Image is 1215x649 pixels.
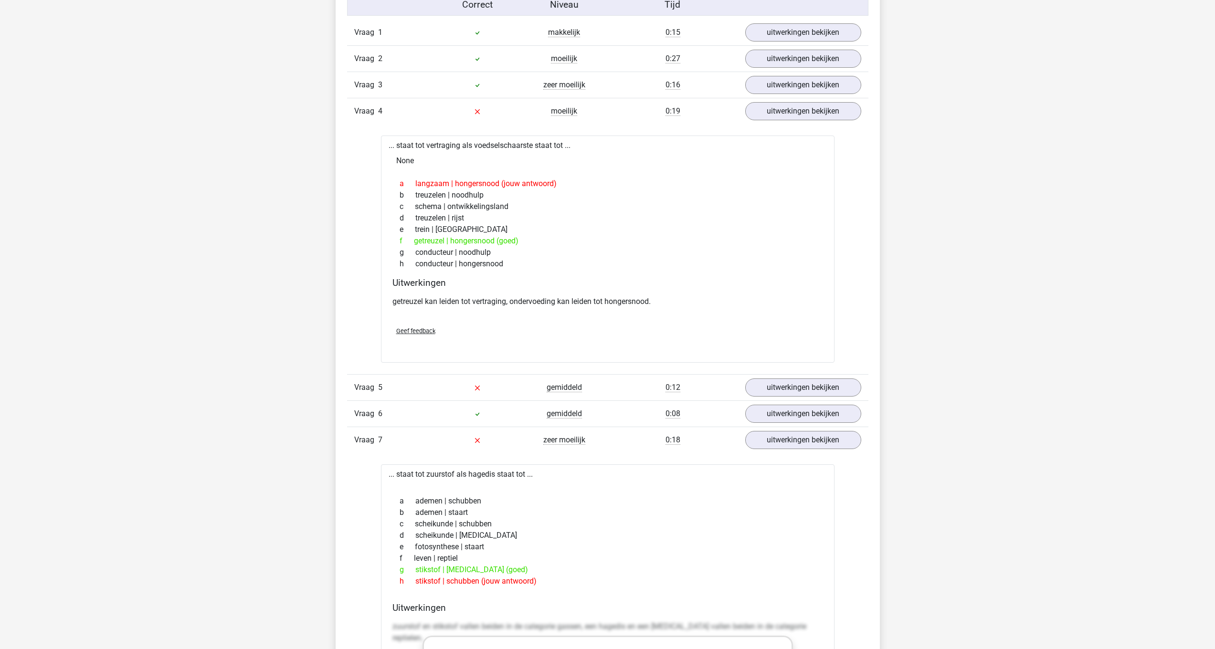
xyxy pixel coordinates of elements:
a: uitwerkingen bekijken [745,378,861,397]
a: uitwerkingen bekijken [745,405,861,423]
span: b [400,189,415,201]
div: trein | [GEOGRAPHIC_DATA] [392,224,823,235]
span: Geef feedback [396,327,435,335]
a: uitwerkingen bekijken [745,431,861,449]
span: g [400,564,415,576]
span: f [400,235,414,247]
span: moeilijk [551,54,577,63]
div: stikstof | [MEDICAL_DATA] (goed) [392,564,823,576]
div: scheikunde | schubben [392,518,823,530]
span: Vraag [354,53,378,64]
span: Vraag [354,434,378,446]
span: moeilijk [551,106,577,116]
span: b [400,507,415,518]
span: 0:16 [666,80,680,90]
span: d [400,212,415,224]
span: 0:12 [666,383,680,392]
span: 6 [378,409,382,418]
div: langzaam | hongersnood (jouw antwoord) [392,178,823,189]
span: zeer moeilijk [543,435,585,445]
a: uitwerkingen bekijken [745,102,861,120]
span: a [400,178,415,189]
div: getreuzel | hongersnood (goed) [392,235,823,247]
div: fotosynthese | staart [392,541,823,553]
span: 3 [378,80,382,89]
span: 0:18 [666,435,680,445]
span: g [400,247,415,258]
div: schema | ontwikkelingsland [392,201,823,212]
div: scheikunde | [MEDICAL_DATA] [392,530,823,541]
span: Vraag [354,382,378,393]
span: f [400,553,414,564]
span: 1 [378,28,382,37]
span: e [400,224,415,235]
p: zuurstof en stikstof vallen beiden in de categorie gassen, een hagedis en een [MEDICAL_DATA] vall... [392,621,823,644]
span: gemiddeld [547,383,582,392]
div: ademen | schubben [392,495,823,507]
span: a [400,495,415,507]
span: 0:27 [666,54,680,63]
span: 0:19 [666,106,680,116]
div: treuzelen | noodhulp [392,189,823,201]
h4: Uitwerkingen [392,602,823,613]
p: getreuzel kan leiden tot vertraging, ondervoeding kan leiden tot hongersnood. [392,296,823,307]
span: e [400,541,415,553]
span: zeer moeilijk [543,80,585,90]
span: 5 [378,383,382,392]
div: treuzelen | rijst [392,212,823,224]
span: c [400,201,415,212]
span: Vraag [354,79,378,91]
div: conducteur | noodhulp [392,247,823,258]
span: 7 [378,435,382,444]
a: uitwerkingen bekijken [745,23,861,42]
span: 2 [378,54,382,63]
span: Vraag [354,27,378,38]
div: None [389,151,827,170]
span: makkelijk [548,28,580,37]
span: 4 [378,106,382,115]
span: Vraag [354,408,378,419]
h4: Uitwerkingen [392,277,823,288]
a: uitwerkingen bekijken [745,76,861,94]
div: stikstof | schubben (jouw antwoord) [392,576,823,587]
span: d [400,530,415,541]
span: Vraag [354,105,378,117]
span: h [400,576,415,587]
span: gemiddeld [547,409,582,419]
span: c [400,518,415,530]
div: conducteur | hongersnood [392,258,823,270]
div: ademen | staart [392,507,823,518]
span: 0:08 [666,409,680,419]
div: leven | reptiel [392,553,823,564]
div: ... staat tot vertraging als voedselschaarste staat tot ... [381,136,835,363]
span: 0:15 [666,28,680,37]
span: h [400,258,415,270]
a: uitwerkingen bekijken [745,50,861,68]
